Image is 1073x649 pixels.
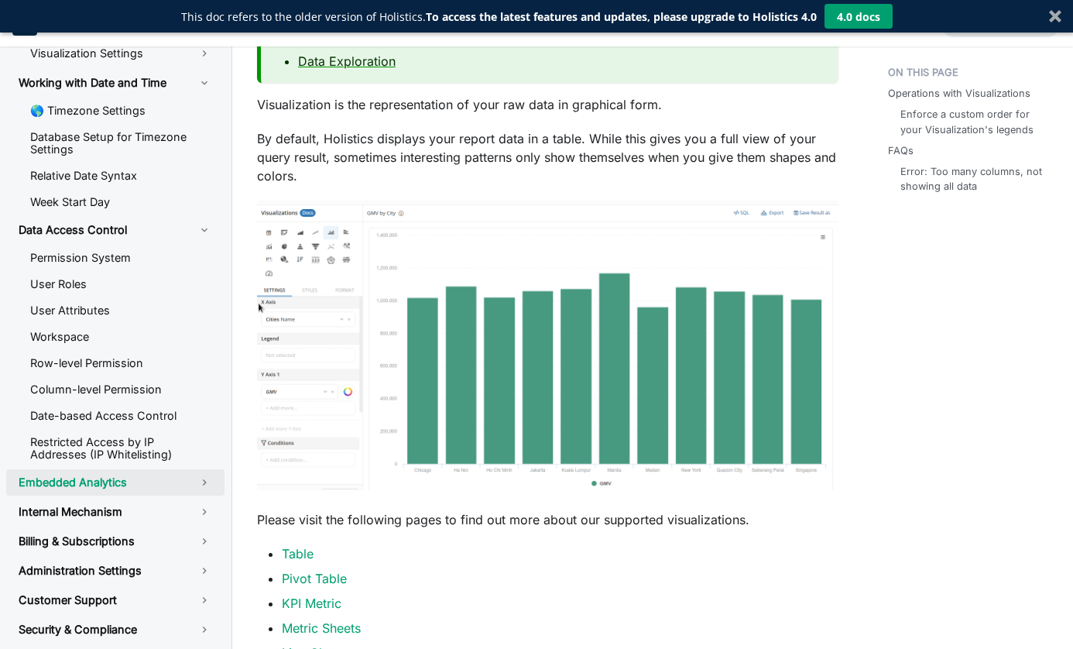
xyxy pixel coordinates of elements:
[12,11,159,36] a: HolisticsHolistics Docs (3.0)
[18,191,225,214] a: Week Start Day
[6,217,225,243] a: Data Access Control
[6,528,225,555] a: Billing & Subscriptions
[18,378,225,401] a: Column-level Permission
[18,273,225,296] a: User Roles
[257,129,838,185] p: By default, Holistics displays your report data in a table. While this gives you a full view of y...
[181,9,817,25] p: This doc refers to the older version of Holistics.
[18,352,225,375] a: Row-level Permission
[6,469,225,496] a: Embedded Analytics
[900,107,1049,136] a: Enforce a custom order for your Visualization's legends
[18,325,225,349] a: Workspace
[6,616,225,643] a: Security & Compliance
[18,246,225,270] a: Permission System
[888,86,1030,101] a: Operations with Visualizations
[900,164,1049,194] a: Error: Too many columns, not showing all data
[18,431,225,466] a: Restricted Access by IP Addresses (IP Whitelisting)
[257,95,838,114] p: Visualization is the representation of your raw data in graphical form.
[282,596,341,611] a: KPI Metric
[257,201,838,490] img: 8ef9e45-viz.png
[6,558,225,584] a: Administration Settings
[18,164,225,187] a: Relative Date Syntax
[298,53,396,69] a: Data Exploration
[18,125,225,161] a: Database Setup for Timezone Settings
[888,143,914,158] a: FAQs
[282,546,314,561] a: Table
[6,587,225,613] a: Customer Support
[18,404,225,428] a: Date-based Access Control
[282,620,361,636] a: Metric Sheets
[6,499,225,525] a: Internal Mechanism
[257,510,838,529] p: Please visit the following pages to find out more about our supported visualizations.
[282,571,347,586] a: Pivot Table
[18,99,225,122] a: 🌎 Timezone Settings
[181,9,817,25] div: This doc refers to the older version of Holistics.To access the latest features and updates, plea...
[426,9,817,24] strong: To access the latest features and updates, please upgrade to Holistics 4.0
[18,40,225,67] a: Visualization Settings
[6,70,225,96] a: Working with Date and Time
[824,4,893,29] button: 4.0 docs
[18,299,225,322] a: User Attributes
